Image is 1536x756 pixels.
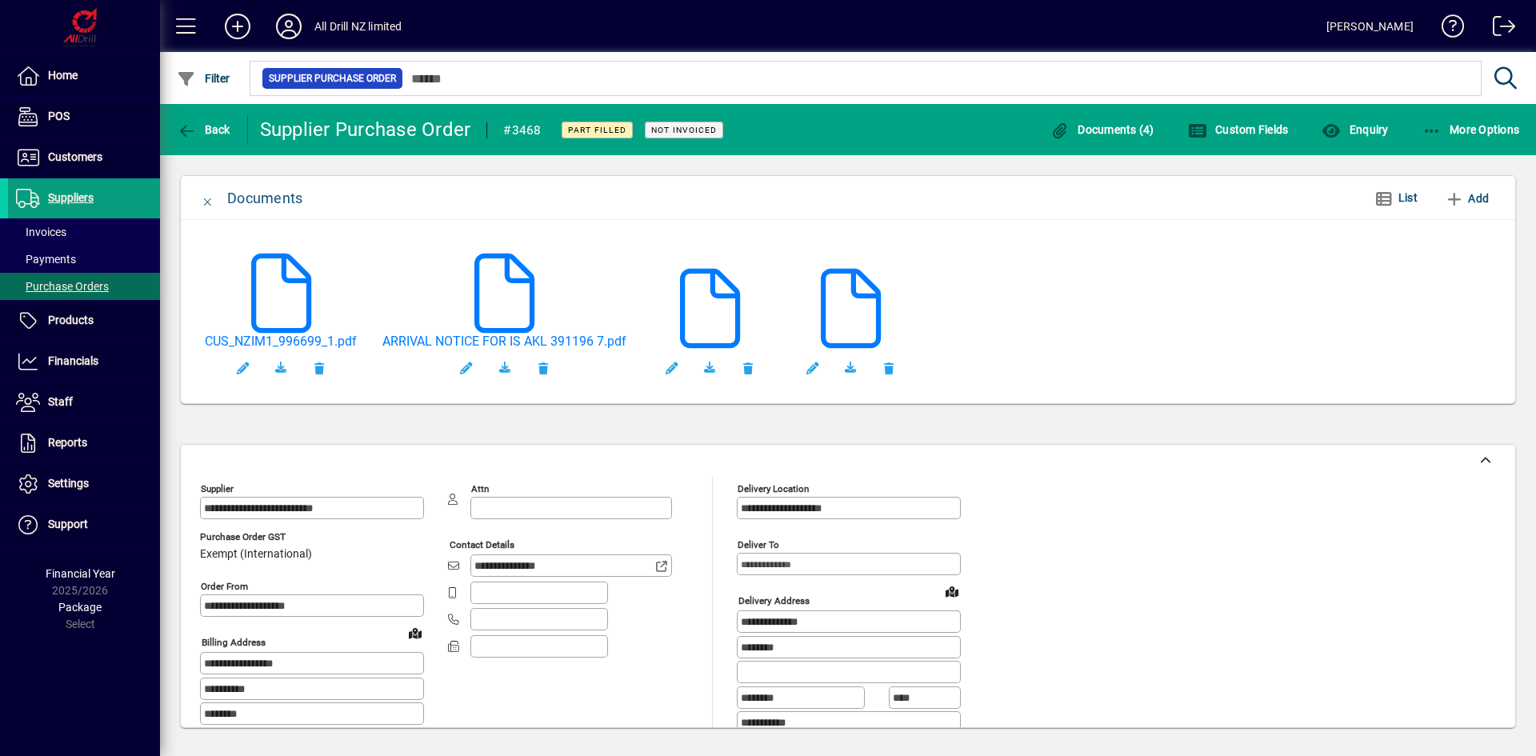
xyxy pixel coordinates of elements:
a: Home [8,56,160,96]
div: [PERSON_NAME] [1326,14,1414,39]
span: Settings [48,477,89,490]
span: Customers [48,150,102,163]
div: Documents [227,186,302,211]
div: All Drill NZ limited [314,14,402,39]
a: Purchase Orders [8,273,160,300]
button: Remove [729,349,767,387]
span: Home [48,69,78,82]
span: Custom Fields [1188,123,1289,136]
a: ARRIVAL NOTICE FOR IS AKL 391196 7.pdf [382,334,626,349]
a: View on map [402,620,428,646]
button: Add [212,12,263,41]
a: Staff [8,382,160,422]
span: Payments [16,253,76,266]
button: Edit [793,349,831,387]
mat-label: Deliver To [738,539,779,550]
span: Staff [48,395,73,408]
button: More Options [1418,115,1524,144]
span: Reports [48,436,87,449]
span: Back [177,123,230,136]
a: Download [262,349,300,387]
a: CUS_NZIM1_996699_1.pdf [205,334,357,349]
button: Edit [652,349,690,387]
span: Part Filled [568,125,626,135]
button: Add [1438,184,1495,213]
span: List [1398,191,1418,204]
a: Financials [8,342,160,382]
span: Filter [177,72,230,85]
button: Enquiry [1318,115,1392,144]
button: Remove [300,349,338,387]
a: View on map [939,578,965,604]
a: POS [8,97,160,137]
span: Purchase Order GST [200,532,312,542]
a: Payments [8,246,160,273]
a: Invoices [8,218,160,246]
button: Edit [223,349,262,387]
button: Back [173,115,234,144]
a: Settings [8,464,160,504]
button: Remove [870,349,908,387]
span: Financial Year [46,567,115,580]
span: Suppliers [48,191,94,204]
a: Reports [8,423,160,463]
mat-label: Attn [471,483,489,494]
div: #3468 [503,118,541,143]
app-page-header-button: Back [160,115,248,144]
a: Download [486,349,524,387]
a: Knowledge Base [1430,3,1465,55]
span: POS [48,110,70,122]
button: Profile [263,12,314,41]
span: Support [48,518,88,530]
span: Purchase Orders [16,280,109,293]
mat-label: Order from [201,581,248,592]
span: Products [48,314,94,326]
span: Invoices [16,226,66,238]
span: More Options [1422,123,1520,136]
a: Products [8,301,160,341]
button: Remove [524,349,562,387]
a: Download [831,349,870,387]
button: Close [189,179,227,218]
div: Supplier Purchase Order [260,117,471,142]
a: Logout [1481,3,1516,55]
span: Supplier Purchase Order [269,70,396,86]
button: Documents (4) [1046,115,1158,144]
span: Not Invoiced [651,125,717,135]
mat-label: Supplier [201,483,234,494]
span: Documents (4) [1050,123,1154,136]
button: Custom Fields [1184,115,1293,144]
a: Download [690,349,729,387]
a: Support [8,505,160,545]
span: Package [58,601,102,614]
button: Filter [173,64,234,93]
span: Financials [48,354,98,367]
button: Edit [447,349,486,387]
span: Enquiry [1322,123,1388,136]
button: List [1362,184,1430,213]
span: Exempt (International) [200,548,312,561]
a: Customers [8,138,160,178]
mat-label: Delivery Location [738,483,809,494]
span: Add [1445,186,1489,211]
